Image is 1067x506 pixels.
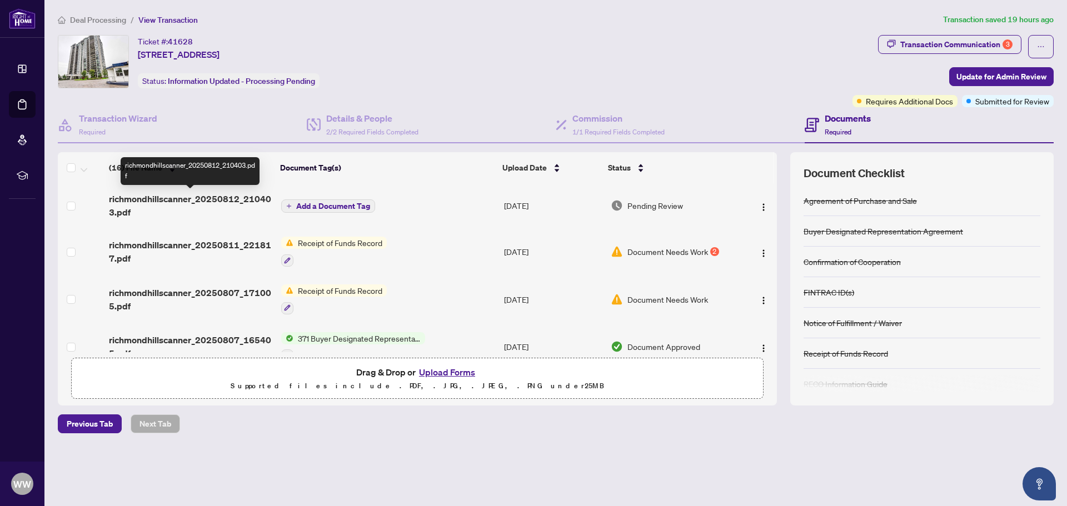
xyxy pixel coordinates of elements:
[276,152,497,183] th: Document Tag(s)
[956,68,1046,86] span: Update for Admin Review
[627,246,708,258] span: Document Needs Work
[627,199,683,212] span: Pending Review
[326,128,418,136] span: 2/2 Required Fields Completed
[502,162,547,174] span: Upload Date
[866,95,953,107] span: Requires Additional Docs
[67,415,113,433] span: Previous Tab
[611,199,623,212] img: Document Status
[58,36,128,88] img: IMG-W12222524_1.jpg
[109,238,272,265] span: richmondhillscanner_20250811_221817.pdf
[78,379,756,393] p: Supported files include .PDF, .JPG, .JPEG, .PNG under 25 MB
[1023,467,1056,500] button: Open asap
[500,228,606,275] td: [DATE]
[608,162,631,174] span: Status
[611,246,623,258] img: Document Status
[804,317,902,329] div: Notice of Fulfillment / Waiver
[109,162,162,174] span: (16) File Name
[500,323,606,371] td: [DATE]
[109,333,272,360] span: richmondhillscanner_20250807_165405.pdf
[138,48,220,61] span: [STREET_ADDRESS]
[138,35,193,48] div: Ticket #:
[79,112,157,125] h4: Transaction Wizard
[804,347,888,359] div: Receipt of Funds Record
[759,203,768,212] img: Logo
[281,237,387,267] button: Status IconReceipt of Funds Record
[121,157,260,185] div: richmondhillscanner_20250812_210403.pdf
[804,225,963,237] div: Buyer Designated Representation Agreement
[949,67,1054,86] button: Update for Admin Review
[804,286,854,298] div: FINTRAC ID(s)
[604,152,736,183] th: Status
[825,128,851,136] span: Required
[759,296,768,305] img: Logo
[109,286,272,313] span: richmondhillscanner_20250807_171005.pdf
[281,332,293,344] img: Status Icon
[72,358,763,399] span: Drag & Drop orUpload FormsSupported files include .PDF, .JPG, .JPEG, .PNG under25MB
[611,293,623,305] img: Document Status
[878,35,1021,54] button: Transaction Communication3
[572,128,665,136] span: 1/1 Required Fields Completed
[755,290,772,308] button: Logo
[9,8,36,29] img: logo
[286,203,292,209] span: plus
[296,202,370,210] span: Add a Document Tag
[900,36,1013,53] div: Transaction Communication
[293,332,425,344] span: 371 Buyer Designated Representation Agreement - Authority for Purchase or Lease
[804,166,905,181] span: Document Checklist
[500,275,606,323] td: [DATE]
[293,284,387,297] span: Receipt of Funds Record
[1003,39,1013,49] div: 3
[975,95,1049,107] span: Submitted for Review
[138,15,198,25] span: View Transaction
[755,243,772,260] button: Logo
[109,192,272,219] span: richmondhillscanner_20250812_210403.pdf
[70,15,126,25] span: Deal Processing
[131,13,134,26] li: /
[281,284,387,314] button: Status IconReceipt of Funds Record
[759,249,768,258] img: Logo
[804,255,901,268] div: Confirmation of Cooperation
[168,37,193,47] span: 41628
[58,414,122,433] button: Previous Tab
[293,237,387,249] span: Receipt of Funds Record
[498,152,604,183] th: Upload Date
[759,344,768,353] img: Logo
[13,477,31,492] span: WW
[943,13,1054,26] article: Transaction saved 19 hours ago
[572,112,665,125] h4: Commission
[104,152,276,183] th: (16) File Name
[79,128,106,136] span: Required
[131,414,180,433] button: Next Tab
[281,199,375,213] button: Add a Document Tag
[281,237,293,249] img: Status Icon
[804,194,917,207] div: Agreement of Purchase and Sale
[281,199,375,213] button: Add a Document Tag
[356,365,478,379] span: Drag & Drop or
[58,16,66,24] span: home
[326,112,418,125] h4: Details & People
[281,284,293,297] img: Status Icon
[168,76,315,86] span: Information Updated - Processing Pending
[627,340,700,353] span: Document Approved
[755,338,772,355] button: Logo
[710,247,719,256] div: 2
[138,73,320,88] div: Status:
[416,365,478,379] button: Upload Forms
[755,197,772,214] button: Logo
[281,332,425,362] button: Status Icon371 Buyer Designated Representation Agreement - Authority for Purchase or Lease
[611,340,623,353] img: Document Status
[1037,43,1045,51] span: ellipsis
[627,293,708,305] span: Document Needs Work
[825,112,871,125] h4: Documents
[500,183,606,228] td: [DATE]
